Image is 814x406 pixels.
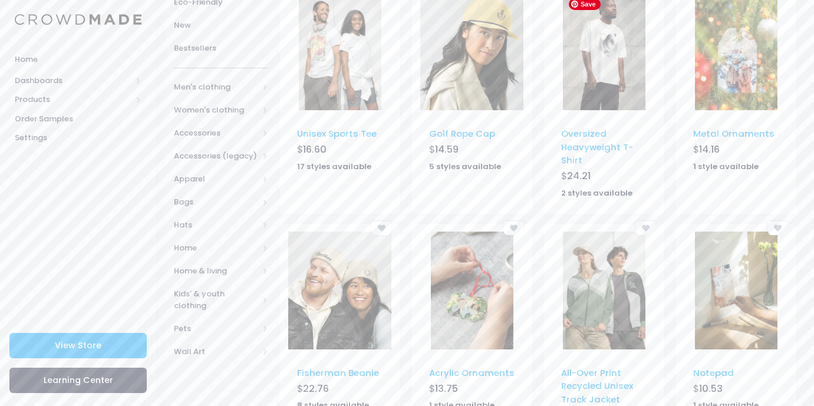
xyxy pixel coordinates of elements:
a: Golf Rope Cap [429,127,495,140]
div: $ [429,382,515,398]
div: $ [297,382,383,398]
span: Order Samples [15,113,141,125]
span: 16.60 [303,143,327,156]
a: Notepad [693,367,734,379]
span: Home & living [174,265,258,277]
span: Learning Center [44,374,113,386]
span: Home [174,242,258,254]
a: Learning Center [9,368,147,393]
div: $ [693,143,779,159]
a: View Store [9,333,147,358]
img: Logo [15,14,141,25]
span: Home [15,54,141,65]
span: 24.21 [567,169,591,183]
span: View Store [55,339,101,351]
a: Metal Ornaments [693,127,775,140]
span: Products [15,94,131,105]
span: 14.59 [435,143,459,156]
a: Oversized Heavyweight T-Shirt [561,127,633,166]
div: $ [561,169,647,186]
strong: 2 styles available [561,187,632,199]
span: 10.53 [699,382,723,395]
a: Bestsellers [174,37,268,60]
span: Pets [174,323,258,335]
span: Women's clothing [174,104,258,116]
span: Hats [174,219,258,231]
strong: 5 styles available [429,161,501,172]
span: Bestsellers [174,42,268,54]
a: All-Over Print Recycled Unisex Track Jacket [561,367,633,405]
a: Fisherman Beanie [297,367,379,379]
span: Bags [174,196,258,208]
span: Accessories [174,127,258,139]
span: 13.75 [435,382,458,395]
span: Settings [15,132,141,144]
a: Acrylic Ornaments [429,367,515,379]
span: Accessories (legacy) [174,150,258,162]
div: $ [297,143,383,159]
span: 14.16 [699,143,720,156]
span: 22.76 [303,382,329,395]
span: New [174,19,268,31]
span: Kids' & youth clothing [174,288,258,311]
span: Wall Art [174,346,258,358]
a: New [174,14,268,37]
span: Dashboards [15,75,131,87]
strong: 1 style available [693,161,759,172]
span: Apparel [174,173,258,185]
div: $ [693,382,779,398]
div: $ [429,143,515,159]
strong: 17 styles available [297,161,371,172]
a: Unisex Sports Tee [297,127,377,140]
span: Men's clothing [174,81,258,93]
